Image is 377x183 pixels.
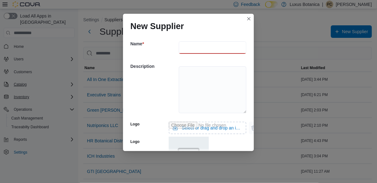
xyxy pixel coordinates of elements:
[131,122,140,127] label: Logo
[169,122,247,134] input: Use aria labels when no actual label is in use
[245,15,253,23] button: Closes this modal window
[131,21,184,31] h1: New Supplier
[131,139,140,144] label: Logo
[169,137,209,177] img: placeholder.png
[131,38,178,50] h5: Name
[131,60,178,73] h5: Description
